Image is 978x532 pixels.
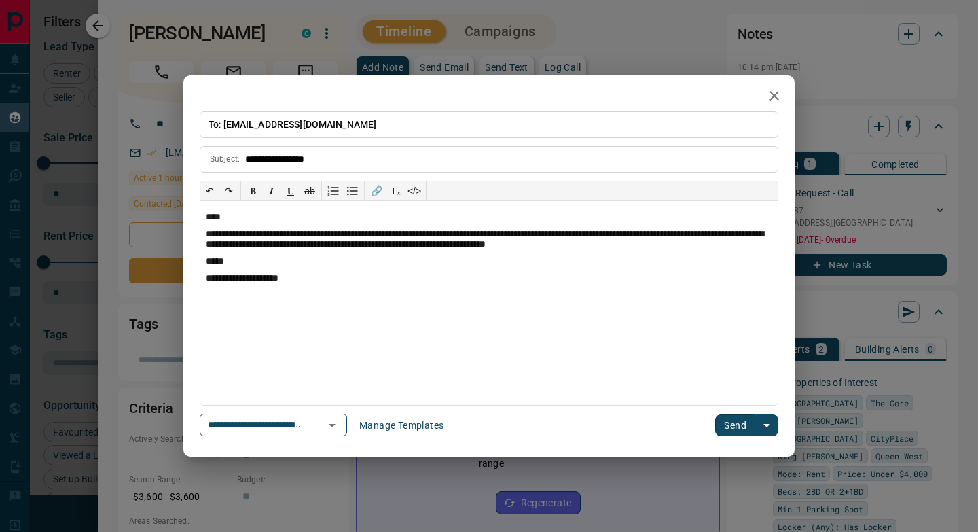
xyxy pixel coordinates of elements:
button: 🔗 [367,181,386,200]
p: Subject: [210,153,240,165]
span: 𝐔 [287,185,294,196]
button: 𝐔 [281,181,300,200]
button: ab [300,181,319,200]
div: split button [715,414,778,436]
p: To: [200,111,778,138]
s: ab [304,185,315,196]
button: 𝑰 [262,181,281,200]
button: Send [715,414,755,436]
button: Manage Templates [351,414,452,436]
button: 𝐁 [243,181,262,200]
button: ↷ [219,181,238,200]
button: Bullet list [343,181,362,200]
span: [EMAIL_ADDRESS][DOMAIN_NAME] [223,119,377,130]
button: ↶ [200,181,219,200]
button: </> [405,181,424,200]
button: Numbered list [324,181,343,200]
button: Open [323,416,342,435]
button: T̲ₓ [386,181,405,200]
